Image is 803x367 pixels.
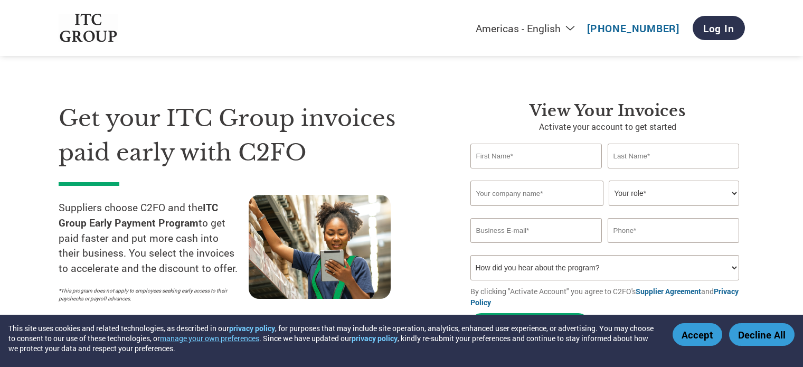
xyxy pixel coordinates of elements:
button: Activate Account [470,313,589,335]
a: privacy policy [229,323,275,333]
div: This site uses cookies and related technologies, as described in our , for purposes that may incl... [8,323,657,353]
p: Suppliers choose C2FO and the to get paid faster and put more cash into their business. You selec... [59,200,249,276]
select: Title/Role [609,181,739,206]
h1: Get your ITC Group invoices paid early with C2FO [59,101,439,170]
button: Decline All [729,323,795,346]
img: ITC Group [59,14,119,43]
p: *This program does not apply to employees seeking early access to their paychecks or payroll adva... [59,287,238,303]
div: Inavlid Phone Number [608,244,740,251]
strong: ITC Group Early Payment Program [59,201,218,229]
div: Invalid first name or first name is too long [470,170,602,176]
h3: View Your Invoices [470,101,745,120]
input: Your company name* [470,181,603,206]
a: [PHONE_NUMBER] [587,22,679,35]
input: First Name* [470,144,602,168]
a: Supplier Agreement [636,286,701,296]
button: manage your own preferences [160,333,259,343]
a: Log In [693,16,745,40]
img: supply chain worker [249,195,391,299]
div: Inavlid Email Address [470,244,602,251]
p: Activate your account to get started [470,120,745,133]
a: Privacy Policy [470,286,739,307]
input: Invalid Email format [470,218,602,243]
div: Invalid company name or company name is too long [470,207,740,214]
input: Last Name* [608,144,740,168]
button: Accept [673,323,722,346]
input: Phone* [608,218,740,243]
p: By clicking "Activate Account" you agree to C2FO's and [470,286,745,308]
div: Invalid last name or last name is too long [608,170,740,176]
a: privacy policy [352,333,398,343]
